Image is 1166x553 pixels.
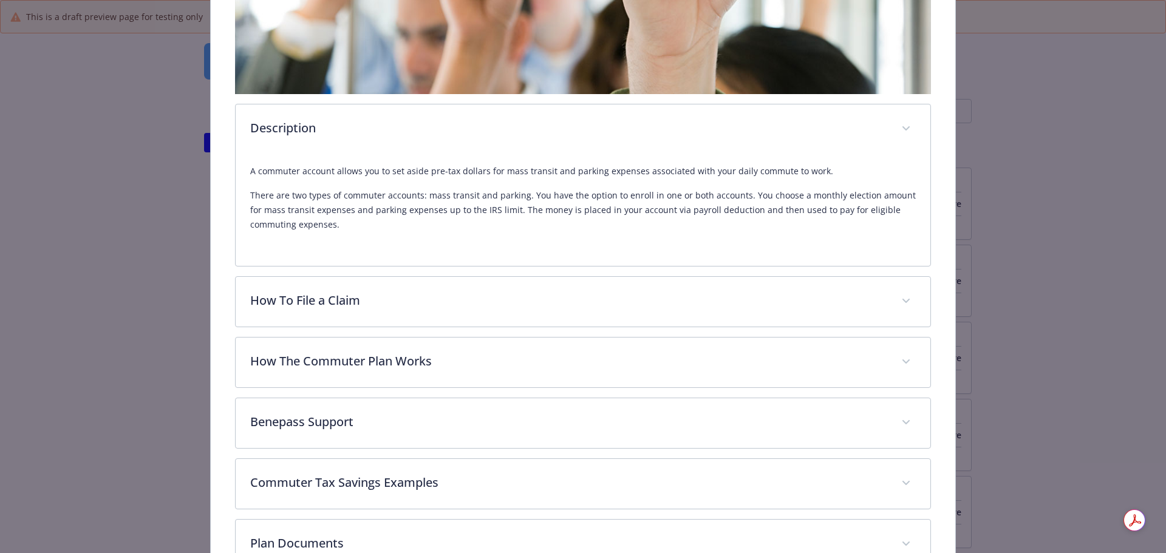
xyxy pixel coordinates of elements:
p: Commuter Tax Savings Examples [250,473,887,492]
p: Description [250,119,887,137]
div: How The Commuter Plan Works [236,338,931,387]
p: How The Commuter Plan Works [250,352,887,370]
div: Benepass Support [236,398,931,448]
p: How To File a Claim [250,291,887,310]
div: Description [236,154,931,266]
p: There are two types of commuter accounts: mass transit and parking. You have the option to enroll... [250,188,916,232]
p: Plan Documents [250,534,887,552]
p: Benepass Support [250,413,887,431]
div: Commuter Tax Savings Examples [236,459,931,509]
p: A commuter account allows you to set aside pre-tax dollars for mass transit and parking expenses ... [250,164,916,178]
div: Description [236,104,931,154]
div: How To File a Claim [236,277,931,327]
